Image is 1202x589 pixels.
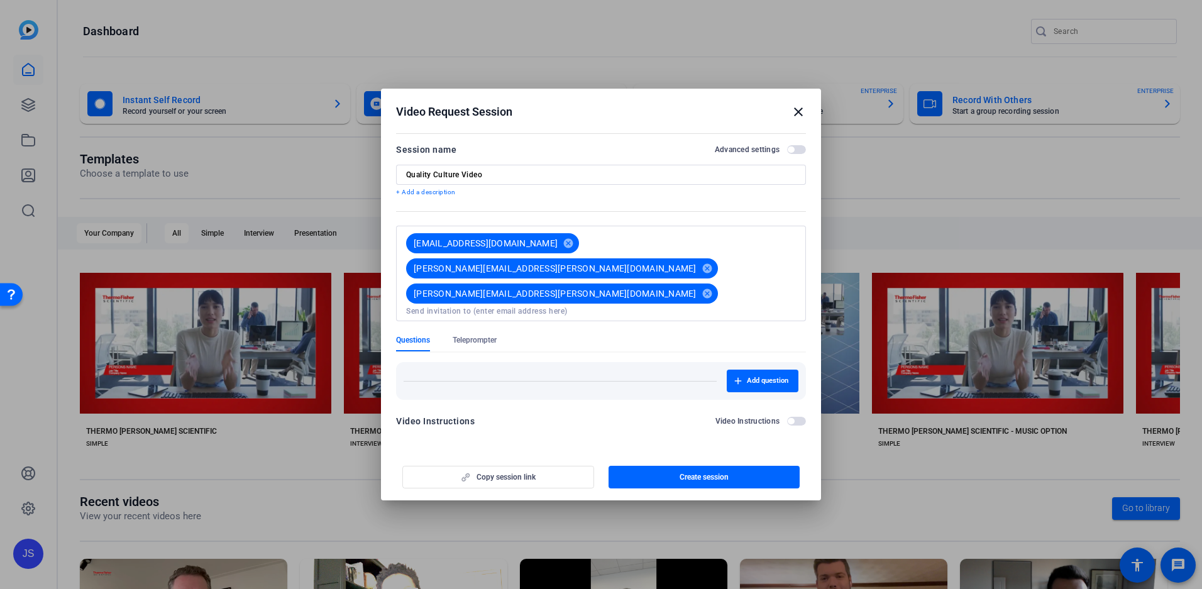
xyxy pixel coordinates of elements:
div: Video Instructions [396,414,475,429]
input: Enter Session Name [406,170,796,180]
h2: Video Instructions [715,416,780,426]
h2: Advanced settings [715,145,780,155]
span: Add question [747,376,788,386]
mat-icon: cancel [558,238,579,249]
mat-icon: cancel [697,288,718,299]
span: [EMAIL_ADDRESS][DOMAIN_NAME] [414,237,558,250]
span: Teleprompter [453,335,497,345]
p: + Add a description [396,187,806,197]
span: Create session [680,472,729,482]
div: Session name [396,142,456,157]
button: Create session [609,466,800,488]
mat-icon: close [791,104,806,119]
mat-icon: cancel [697,263,718,274]
div: Video Request Session [396,104,806,119]
span: Questions [396,335,430,345]
button: Add question [727,370,798,392]
input: Send invitation to (enter email address here) [406,306,796,316]
span: [PERSON_NAME][EMAIL_ADDRESS][PERSON_NAME][DOMAIN_NAME] [414,287,697,300]
span: [PERSON_NAME][EMAIL_ADDRESS][PERSON_NAME][DOMAIN_NAME] [414,262,697,275]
